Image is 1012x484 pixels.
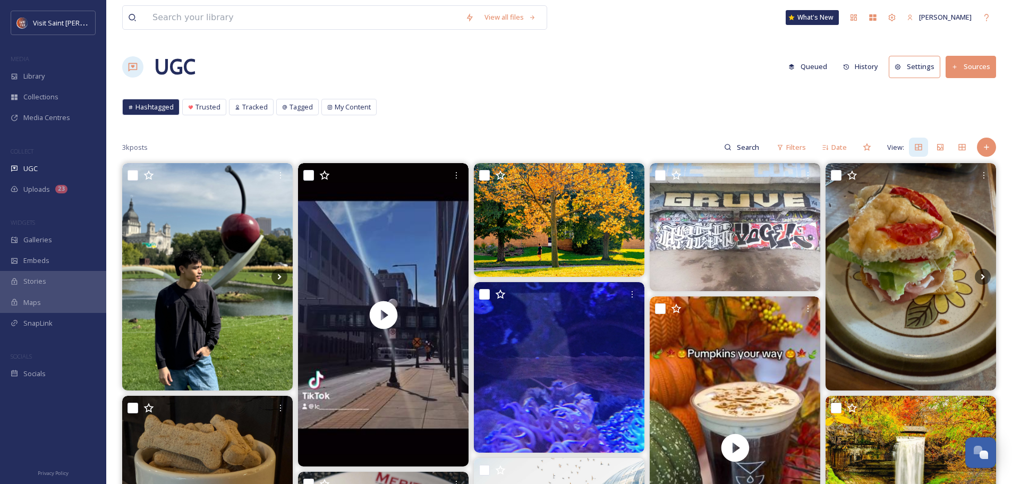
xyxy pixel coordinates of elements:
input: Search [732,137,766,158]
video: #art #gallery #stpaul #minnesota #vlog #weekend [298,163,469,466]
button: Sources [946,56,996,78]
a: What's New [786,10,839,25]
span: Tracked [242,102,268,112]
span: Stories [23,276,46,286]
span: Media Centres [23,113,70,123]
button: Open Chat [965,437,996,468]
a: History [838,56,889,77]
img: Visit%20Saint%20Paul%20Updated%20Profile%20Image.jpg [17,18,28,28]
span: Filters [786,142,806,152]
span: Hashtagged [135,102,174,112]
span: UGC [23,164,38,174]
img: Mortadella, prosciutto and burrata on my fresh baked focaccia with rosemary, tomatoes and olives…yum [826,163,996,390]
button: Queued [783,56,832,77]
span: Library [23,71,45,81]
img: thumbnail [298,163,469,466]
span: Trusted [195,102,220,112]
span: SnapLink [23,318,53,328]
a: Settings [889,56,946,78]
span: 3k posts [122,142,148,152]
span: Socials [23,369,46,379]
span: View: [887,142,904,152]
button: History [838,56,884,77]
span: COLLECT [11,147,33,155]
a: Queued [783,56,838,77]
a: [PERSON_NAME] [902,7,977,28]
span: Collections [23,92,58,102]
a: Privacy Policy [38,466,69,479]
img: #benching #art #paint #graffitiart #graffiti #graff #spraycanart #minneapolis #saintpaul #minneso... [650,163,820,291]
span: Uploads [23,184,50,194]
div: 23 [55,185,67,193]
span: Embeds [23,256,49,266]
span: Date [831,142,847,152]
img: L’Étoile du Nord 🇺🇸 #minneapolis #stpaul #minnesota 📍Minneapolis Sculpture Garden 📍Minnehaha Falls [122,163,293,390]
img: The start of Fall walking season [474,163,644,277]
img: Lobster 🦞 📸 08.30.25 #comoparkzooandconservatory #comozoo #captureminnesota #capturemn #capturest... [474,282,644,453]
a: View all files [479,7,541,28]
span: SOCIALS [11,352,32,360]
span: Visit Saint [PERSON_NAME] [33,18,118,28]
button: Settings [889,56,940,78]
span: Privacy Policy [38,470,69,477]
span: My Content [335,102,371,112]
input: Search your library [147,6,460,29]
span: [PERSON_NAME] [919,12,972,22]
span: MEDIA [11,55,29,63]
span: Galleries [23,235,52,245]
span: WIDGETS [11,218,35,226]
span: Tagged [290,102,313,112]
a: UGC [154,51,195,83]
span: Maps [23,298,41,308]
